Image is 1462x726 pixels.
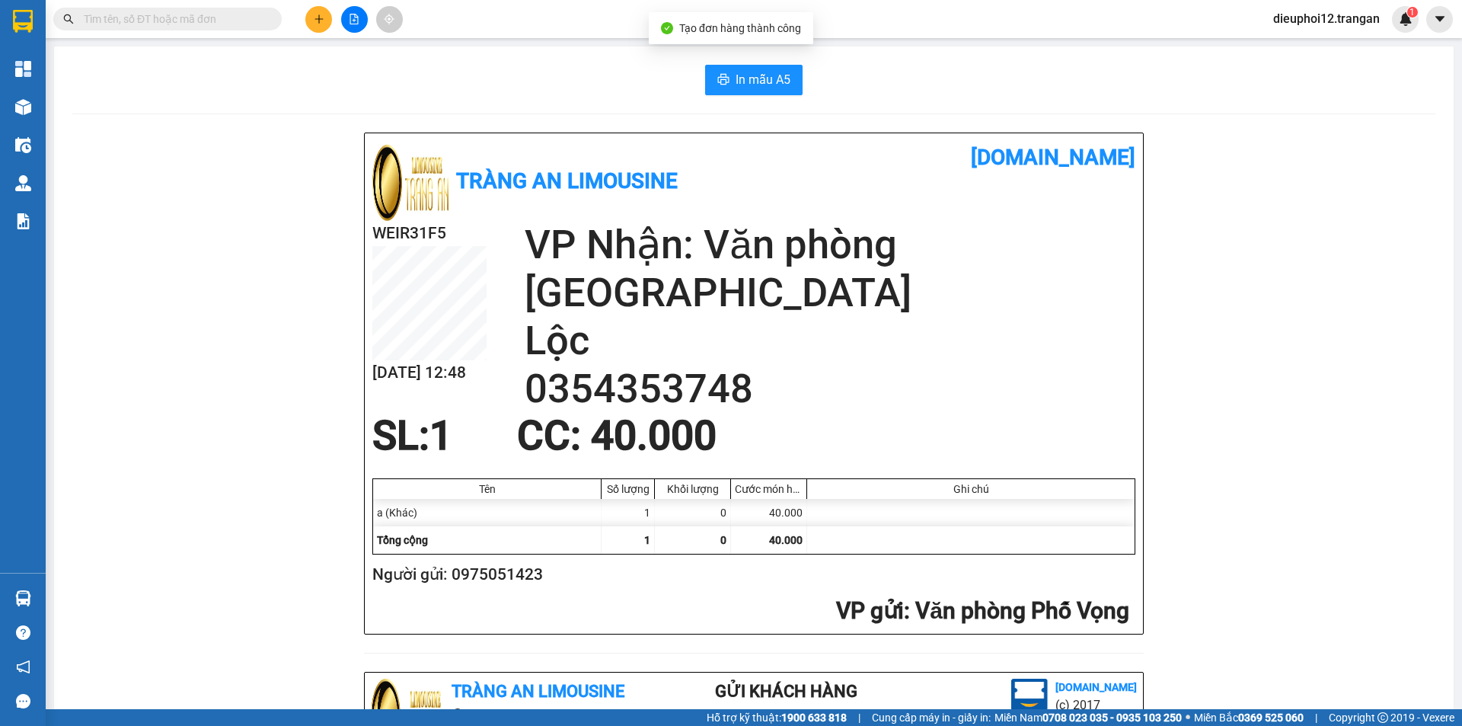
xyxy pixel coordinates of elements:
[1055,696,1137,715] li: (c) 2017
[679,22,801,34] span: Tạo đơn hàng thành công
[1011,679,1048,715] img: logo.jpg
[720,534,726,546] span: 0
[1055,681,1137,693] b: [DOMAIN_NAME]
[717,73,729,88] span: printer
[456,168,678,193] b: Tràng An Limousine
[377,534,428,546] span: Tổng cộng
[1409,7,1415,18] span: 1
[1377,712,1388,723] span: copyright
[735,483,803,495] div: Cước món hàng
[508,413,726,459] div: CC : 40.000
[644,534,650,546] span: 1
[781,712,847,724] strong: 1900 633 818
[971,145,1135,170] b: [DOMAIN_NAME]
[372,221,487,246] h2: WEIR31F5
[731,499,807,526] div: 40.000
[15,590,31,606] img: warehouse-icon
[84,11,263,27] input: Tìm tên, số ĐT hoặc mã đơn
[602,499,655,526] div: 1
[13,10,33,33] img: logo-vxr
[452,682,624,701] b: Tràng An Limousine
[16,660,30,674] span: notification
[305,6,332,33] button: plus
[1407,7,1418,18] sup: 1
[372,145,448,221] img: logo.jpg
[1426,6,1453,33] button: caret-down
[341,6,368,33] button: file-add
[1238,712,1304,724] strong: 0369 525 060
[1194,709,1304,726] span: Miền Bắc
[525,221,1135,317] h2: VP Nhận: Văn phòng [GEOGRAPHIC_DATA]
[372,562,1129,587] h2: Người gửi: 0975051423
[994,709,1182,726] span: Miền Nam
[15,213,31,229] img: solution-icon
[16,694,30,708] span: message
[872,709,991,726] span: Cung cấp máy in - giấy in:
[707,709,847,726] span: Hỗ trợ kỹ thuật:
[377,483,597,495] div: Tên
[525,365,1135,413] h2: 0354353748
[15,175,31,191] img: warehouse-icon
[429,412,452,459] span: 1
[372,596,1129,627] h2: : Văn phòng Phố Vọng
[769,534,803,546] span: 40.000
[349,14,359,24] span: file-add
[736,70,790,89] span: In mẫu A5
[376,6,403,33] button: aim
[836,597,904,624] span: VP gửi
[525,317,1135,365] h2: Lộc
[452,708,464,721] span: environment
[659,483,726,495] div: Khối lượng
[1186,715,1190,721] span: ⚪️
[384,14,394,24] span: aim
[15,99,31,115] img: warehouse-icon
[15,137,31,153] img: warehouse-icon
[314,14,324,24] span: plus
[1433,12,1447,26] span: caret-down
[605,483,650,495] div: Số lượng
[373,499,602,526] div: a (Khác)
[811,483,1131,495] div: Ghi chú
[1042,712,1182,724] strong: 0708 023 035 - 0935 103 250
[372,360,487,385] h2: [DATE] 12:48
[1399,12,1413,26] img: icon-new-feature
[1315,709,1317,726] span: |
[63,14,74,24] span: search
[16,625,30,640] span: question-circle
[1261,9,1392,28] span: dieuphoi12.trangan
[858,709,860,726] span: |
[705,65,803,95] button: printerIn mẫu A5
[661,22,673,34] span: check-circle
[372,412,429,459] span: SL:
[15,61,31,77] img: dashboard-icon
[715,682,857,701] b: Gửi khách hàng
[655,499,731,526] div: 0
